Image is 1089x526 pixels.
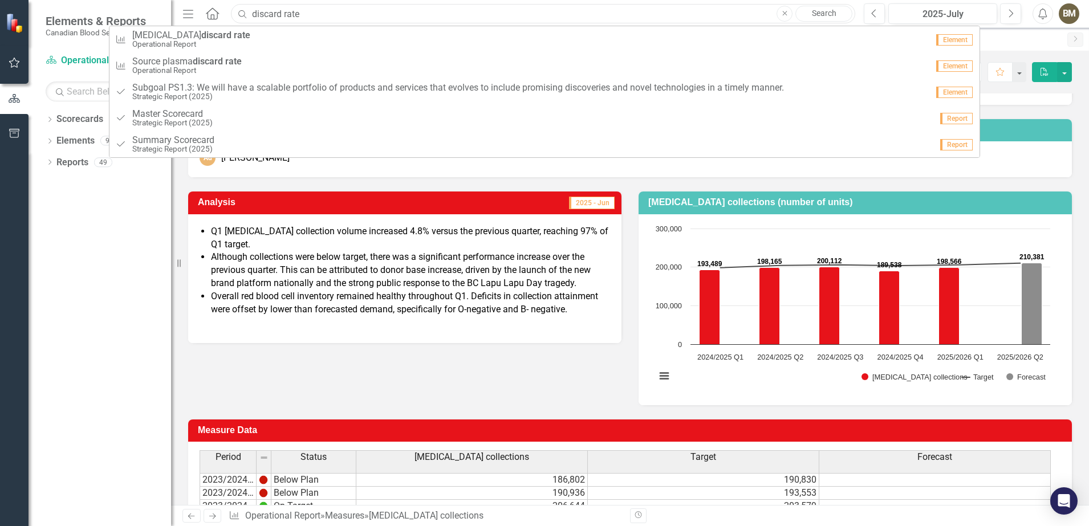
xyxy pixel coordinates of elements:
[939,267,960,344] path: 2025/2026 Q1, 198,566. Whole blood collections.
[56,134,95,148] a: Elements
[937,258,962,266] text: 198,566
[259,453,269,462] img: 8DAGhfEEPCf229AAAAAElFTkSuQmCC
[225,56,242,67] strong: rate
[892,7,993,21] div: 2025-July
[231,4,855,24] input: Search ClearPoint...
[936,34,973,46] span: Element
[650,223,1056,394] svg: Interactive chart
[795,6,852,22] a: Search
[356,473,588,487] td: 186,802
[817,257,842,265] text: 200,112
[700,229,1021,345] g: Whole blood collections, series 1 of 3. Bar series with 6 bars.
[132,66,242,75] small: Operational Report
[109,52,980,79] a: Source plasmadiscard rate Operational ReportElement
[690,452,716,462] span: Target
[132,83,784,93] span: Subgoal PS1.3: We will have a scalable portfolio of products and services that evolves to include...
[759,267,780,344] path: 2024/2025 Q2, 198,165. Whole blood collections.
[109,105,980,131] a: Master ScorecardStrategic Report (2025)Report
[200,500,257,513] td: 2023/2024 Q3
[271,487,356,500] td: Below Plan
[588,500,819,513] td: 203,579
[415,452,529,462] span: [MEDICAL_DATA] collections
[109,79,980,105] a: Subgoal PS1.3: We will have a scalable portfolio of products and services that evolves to include...
[962,373,994,381] button: Show Target
[211,225,610,251] li: Q1 [MEDICAL_DATA] collection volume increased 4.8% versus the previous quarter, reaching 97% of Q...
[198,425,1066,435] h3: Measure Data
[259,475,268,484] img: AAAAAElFTkSuQmCC
[1022,263,1042,344] path: 2025/2026 Q2, 210,381. Forecast.
[588,473,819,487] td: 190,830
[936,60,973,72] span: Element
[94,157,112,167] div: 49
[937,353,984,361] text: 2025/2026 Q1
[1006,373,1046,381] button: Show Forecast
[656,225,682,233] text: 300,000
[198,197,384,207] h3: Analysis
[940,139,973,150] span: Report
[132,56,242,67] span: Source plasma
[356,487,588,500] td: 190,936
[997,353,1043,361] text: 2025/2026 Q2
[819,267,840,344] path: 2024/2025 Q3, 200,112. Whole blood collections.
[46,28,146,37] small: Canadian Blood Services
[356,500,588,513] td: 206,644
[221,152,290,165] div: [PERSON_NAME]
[56,156,88,169] a: Reports
[229,509,621,523] div: » »
[1050,487,1078,515] div: Open Intercom Messenger
[271,500,356,513] td: On Target
[697,353,743,361] text: 2024/2025 Q1
[132,119,213,127] small: Strategic Report (2025)
[1059,3,1079,24] button: BM
[211,251,610,290] li: Although collections were below target, there was a significant performance increase over the pre...
[216,452,241,462] span: Period
[862,373,949,381] button: Show Whole blood collections
[588,487,819,500] td: 193,553
[201,30,231,40] strong: discard
[369,510,483,521] div: [MEDICAL_DATA] collections
[200,473,257,487] td: 2023/2024 Q1
[109,131,980,157] a: Summary ScorecardStrategic Report (2025)Report
[132,145,214,153] small: Strategic Report (2025)
[132,92,784,101] small: Strategic Report (2025)
[656,368,672,384] button: View chart menu, Chart
[879,271,900,344] path: 2024/2025 Q4, 189,538. Whole blood collections.
[211,290,610,316] li: Overall red blood cell inventory remained healthy throughout Q1. Deficits in collection attainmen...
[245,510,320,521] a: Operational Report
[940,113,973,124] span: Report
[271,473,356,487] td: Below Plan
[721,263,1042,344] g: Forecast, series 3 of 3. Bar series with 6 bars.
[325,510,364,521] a: Measures
[200,150,216,166] div: Ad
[936,87,973,98] span: Element
[259,501,268,511] img: IjK2lU6JAAAAAElFTkSuQmCC
[109,26,980,52] a: [MEDICAL_DATA]discard rateOperational ReportElement
[132,109,213,119] span: Master Scorecard
[46,54,160,67] a: Operational Report
[46,81,160,101] input: Search Below...
[56,113,103,126] a: Scorecards
[193,56,223,67] strong: discard
[656,301,682,310] text: 100,000
[100,136,119,146] div: 94
[46,14,146,28] span: Elements & Reports
[569,197,615,209] span: 2025 - Jun
[259,488,268,498] img: AAAAAElFTkSuQmCC
[817,353,863,361] text: 2024/2025 Q3
[650,223,1060,394] div: Chart. Highcharts interactive chart.
[656,263,682,271] text: 200,000
[877,353,924,361] text: 2024/2025 Q4
[917,452,952,462] span: Forecast
[757,353,803,361] text: 2024/2025 Q2
[200,487,257,500] td: 2023/2024 Q2
[6,13,26,32] img: ClearPoint Strategy
[1019,253,1045,261] text: 210,381
[888,3,997,24] button: 2025-July
[877,261,902,269] text: 189,538
[648,197,1066,207] h3: [MEDICAL_DATA] collections (number of units)
[132,135,214,145] span: Summary Scorecard
[132,40,250,48] small: Operational Report
[700,270,720,344] path: 2024/2025 Q1, 193,489. Whole blood collections.
[757,258,782,266] text: 198,165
